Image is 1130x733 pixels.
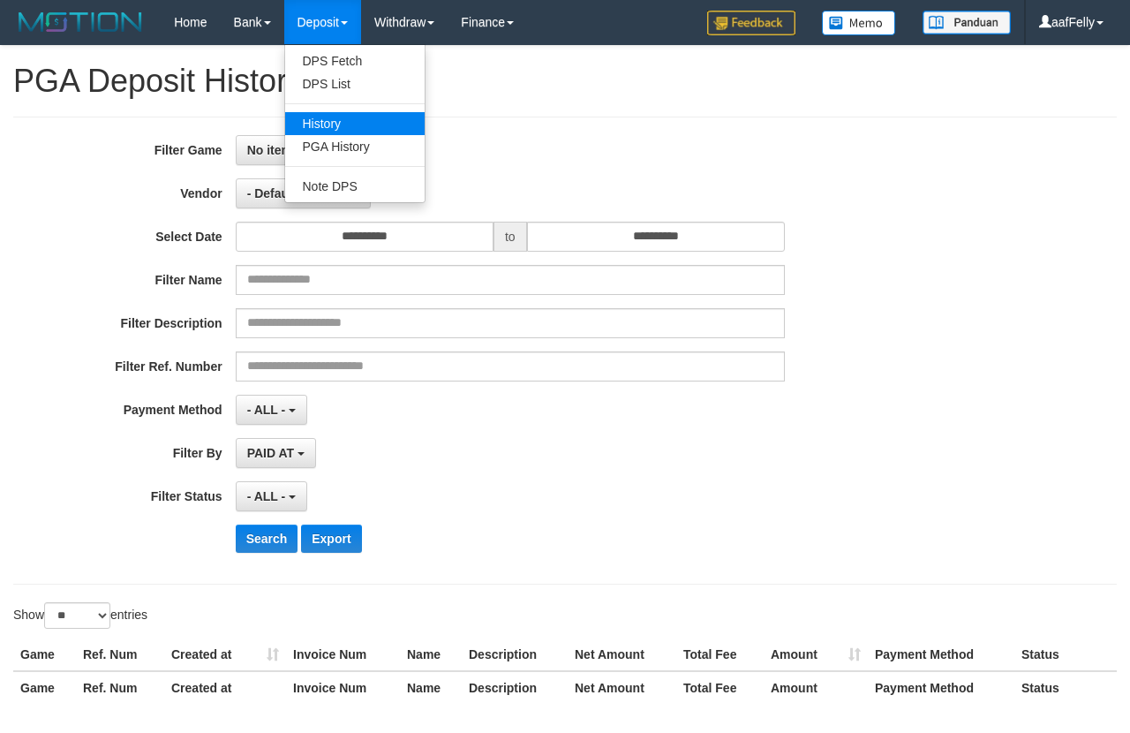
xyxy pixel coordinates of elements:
[1014,639,1117,671] th: Status
[236,525,298,553] button: Search
[13,9,147,35] img: MOTION_logo.png
[247,403,286,417] span: - ALL -
[164,671,286,704] th: Created at
[44,602,110,629] select: Showentries
[764,639,868,671] th: Amount
[301,525,361,553] button: Export
[236,438,316,468] button: PAID AT
[493,222,527,252] span: to
[462,639,568,671] th: Description
[13,639,76,671] th: Game
[236,178,372,208] button: - Default Vendor -
[285,72,425,95] a: DPS List
[568,639,676,671] th: Net Amount
[868,639,1014,671] th: Payment Method
[1014,671,1117,704] th: Status
[400,671,462,704] th: Name
[400,639,462,671] th: Name
[236,481,307,511] button: - ALL -
[76,639,164,671] th: Ref. Num
[286,639,400,671] th: Invoice Num
[13,64,1117,99] h1: PGA Deposit History
[868,671,1014,704] th: Payment Method
[568,671,676,704] th: Net Amount
[764,671,868,704] th: Amount
[285,135,425,158] a: PGA History
[247,143,345,157] span: No item selected
[247,446,294,460] span: PAID AT
[236,395,307,425] button: - ALL -
[707,11,795,35] img: Feedback.jpg
[247,489,286,503] span: - ALL -
[923,11,1011,34] img: panduan.png
[822,11,896,35] img: Button%20Memo.svg
[76,671,164,704] th: Ref. Num
[13,602,147,629] label: Show entries
[285,112,425,135] a: History
[676,639,764,671] th: Total Fee
[286,671,400,704] th: Invoice Num
[285,175,425,198] a: Note DPS
[462,671,568,704] th: Description
[247,186,350,200] span: - Default Vendor -
[285,49,425,72] a: DPS Fetch
[236,135,367,165] button: No item selected
[676,671,764,704] th: Total Fee
[164,639,286,671] th: Created at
